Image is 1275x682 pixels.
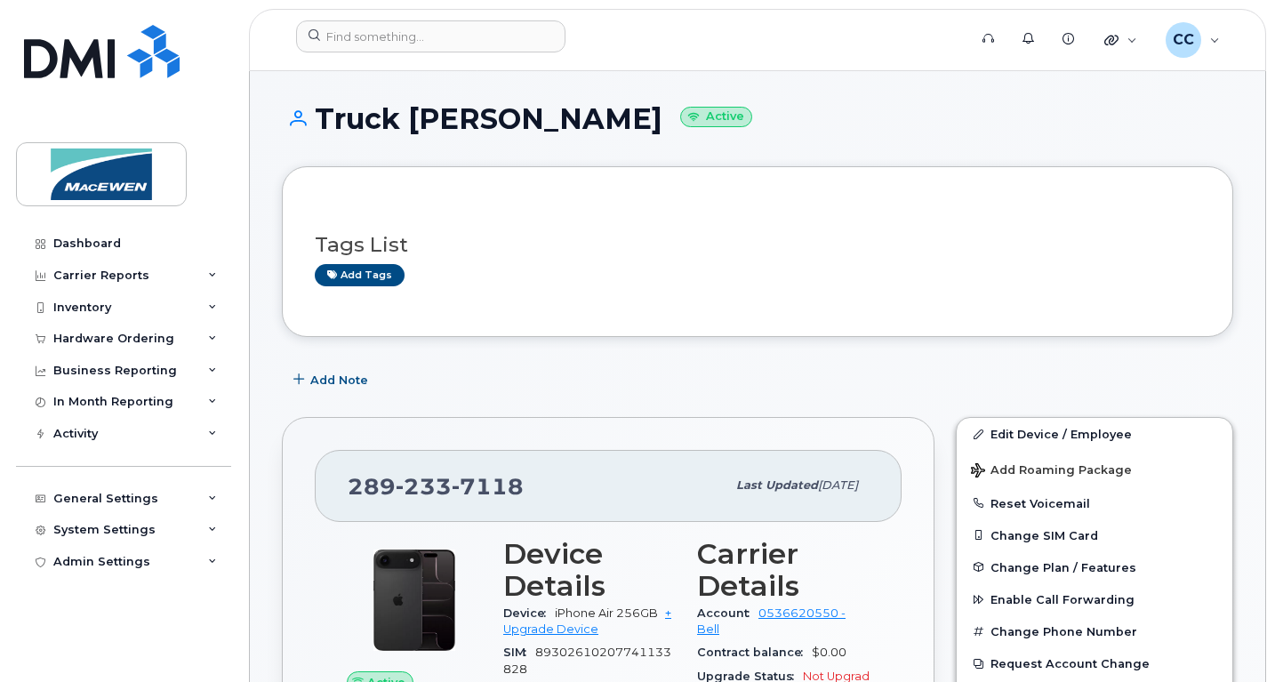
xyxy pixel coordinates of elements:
[957,487,1232,519] button: Reset Voicemail
[315,264,405,286] a: Add tags
[503,606,555,620] span: Device
[282,364,383,396] button: Add Note
[957,551,1232,583] button: Change Plan / Features
[957,583,1232,615] button: Enable Call Forwarding
[452,473,524,500] span: 7118
[680,107,752,127] small: Active
[957,647,1232,679] button: Request Account Change
[282,103,1233,134] h1: Truck [PERSON_NAME]
[818,478,858,492] span: [DATE]
[971,463,1132,480] span: Add Roaming Package
[555,606,658,620] span: iPhone Air 256GB
[812,646,846,659] span: $0.00
[990,560,1136,574] span: Change Plan / Features
[957,418,1232,450] a: Edit Device / Employee
[736,478,818,492] span: Last updated
[697,606,846,636] a: 0536620550 - Bell
[315,234,1200,256] h3: Tags List
[361,547,468,654] img: iphone_air.png
[348,473,524,500] span: 289
[957,615,1232,647] button: Change Phone Number
[396,473,452,500] span: 233
[957,519,1232,551] button: Change SIM Card
[697,646,812,659] span: Contract balance
[697,538,870,602] h3: Carrier Details
[503,646,671,675] span: 89302610207741133828
[310,372,368,389] span: Add Note
[957,451,1232,487] button: Add Roaming Package
[697,606,758,620] span: Account
[503,538,676,602] h3: Device Details
[990,593,1135,606] span: Enable Call Forwarding
[503,646,535,659] span: SIM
